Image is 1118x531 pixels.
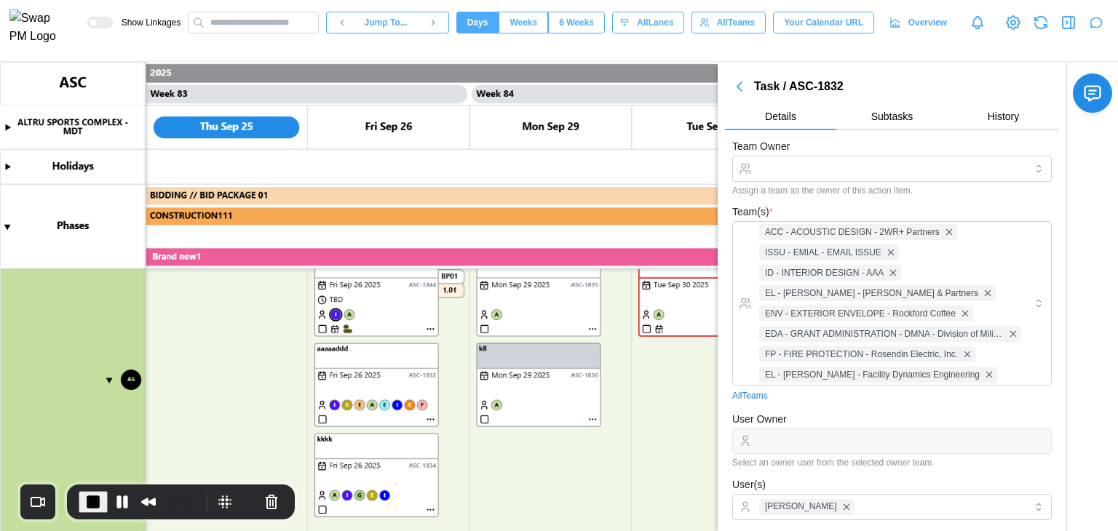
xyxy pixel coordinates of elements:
button: Close Drawer [1058,12,1079,33]
span: Weeks [510,12,537,33]
span: FP - FIRE PROTECTION - Rosendin Electric, Inc. [765,348,958,362]
span: [PERSON_NAME] [765,500,837,514]
span: Days [467,12,488,33]
label: User(s) [732,477,766,493]
a: All Teams [732,389,768,403]
button: Open project assistant [1086,12,1106,33]
span: EL - [PERSON_NAME] - [PERSON_NAME] & Partners [765,287,978,300]
div: Assign a team as the owner of this action item. [732,185,1052,196]
span: EDA - GRANT ADMINISTRATION - DMNA - Division of Military... [765,327,1004,341]
a: Notifications [965,10,990,35]
label: User Owner [732,412,787,428]
span: All Teams [717,12,755,33]
span: 6 Weeks [559,12,594,33]
span: ACC - ACOUSTIC DESIGN - 2WR+ Partners [765,225,940,239]
label: Team(s) [732,204,773,220]
img: Swap PM Logo [9,9,68,46]
span: Details [765,111,796,121]
span: Show Linkages [113,17,181,28]
span: ENV - EXTERIOR ENVELOPE - Rockford Coffee [765,307,956,321]
div: Task / ASC-1832 [754,78,1059,96]
a: View Project [1003,12,1023,33]
span: ISSU - EMIAL - EMAIL ISSUE [765,246,881,260]
span: Jump To... [365,12,408,33]
span: Overview [908,12,947,33]
label: Team Owner [732,139,790,155]
span: ID - INTERIOR DESIGN - AAA [765,266,884,280]
span: Your Calendar URL [784,12,863,33]
span: EL - [PERSON_NAME] - Facility Dynamics Engineering [765,368,980,382]
span: All Lanes [637,12,673,33]
button: Refresh Grid [1031,12,1051,33]
span: Subtasks [871,111,913,121]
span: History [988,111,1020,121]
div: Select an owner user from the selected owner team. [732,458,1052,468]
